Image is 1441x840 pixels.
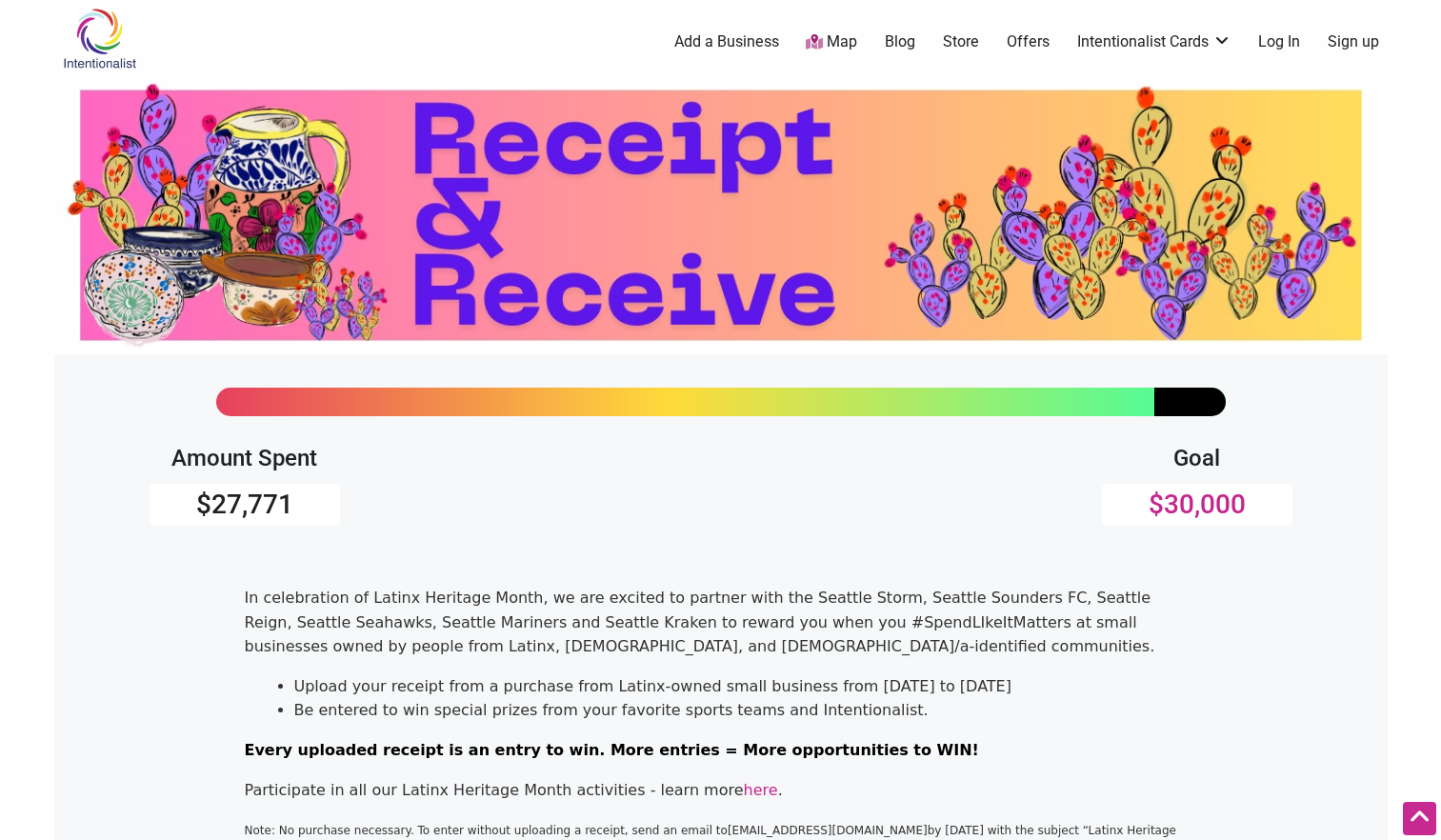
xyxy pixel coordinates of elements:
a: Log In [1258,31,1300,52]
div: Scroll Back to Top [1403,802,1436,835]
a: here [744,781,778,799]
a: Blog [885,31,915,52]
li: Be entered to win special prizes from your favorite sports teams and Intentionalist. [294,698,1197,723]
a: Map [806,31,857,53]
a: Offers [1007,31,1050,52]
h3: $27,771 [150,489,340,521]
img: Latinx Heritage Month [54,76,1388,354]
h4: Goal [1102,445,1292,472]
img: Intentionalist [54,8,145,70]
span: Every uploaded receipt is an entry to win. More entries = More opportunities to WIN! [245,741,979,759]
a: Sign up [1328,31,1379,52]
a: Store [943,31,979,52]
a: Intentionalist Cards [1077,31,1231,52]
li: Upload your receipt from a purchase from Latinx-owned small business from [DATE] to [DATE] [294,674,1197,699]
p: Participate in all our Latinx Heritage Month activities - learn more . [245,778,1197,803]
a: Add a Business [674,31,779,52]
h4: Amount Spent [150,445,340,472]
p: In celebration of Latinx Heritage Month, we are excited to partner with the Seattle Storm, Seattl... [245,586,1197,659]
h3: $30,000 [1102,489,1292,521]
